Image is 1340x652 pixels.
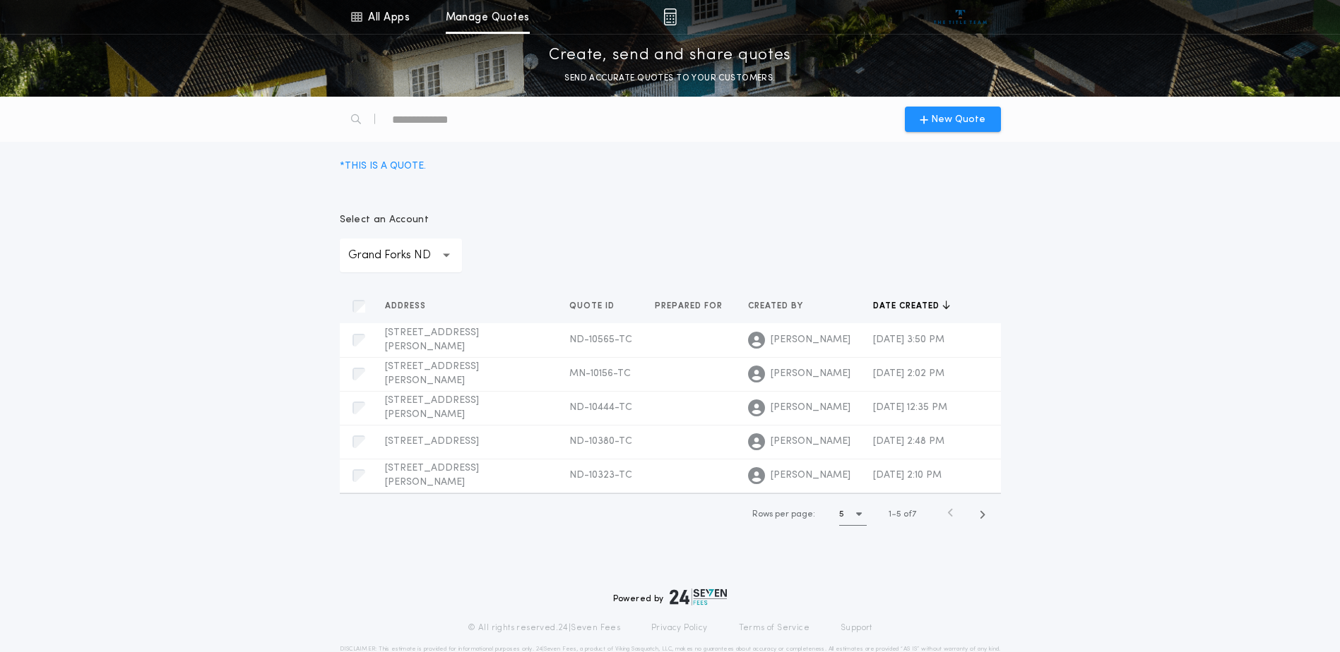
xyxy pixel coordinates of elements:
h1: 5 [839,507,844,521]
span: [STREET_ADDRESS][PERSON_NAME] [385,361,479,386]
span: [DATE] 3:50 PM [873,334,944,345]
span: Address [385,301,429,312]
img: img [663,8,677,25]
span: [PERSON_NAME] [771,401,850,415]
span: Date created [873,301,942,312]
span: [STREET_ADDRESS][PERSON_NAME] [385,395,479,420]
button: Address [385,299,437,313]
span: ND-10323-TC [569,470,632,481]
span: New Quote [931,112,985,127]
button: Grand Forks ND [340,239,462,272]
span: Quote ID [569,301,617,312]
span: ND-10380-TC [569,436,632,447]
span: [PERSON_NAME] [771,435,850,449]
button: 5 [839,503,867,526]
span: of 7 [903,508,916,521]
span: ND-10565-TC [569,334,632,345]
a: Privacy Policy [651,622,708,634]
button: Quote ID [569,299,625,313]
span: [STREET_ADDRESS][PERSON_NAME] [385,327,479,352]
a: Terms of Service [739,622,810,634]
button: New Quote [905,107,1001,132]
span: [PERSON_NAME] [771,367,850,381]
span: [DATE] 2:10 PM [873,470,942,481]
button: Date created [873,299,950,313]
img: logo [670,588,728,605]
p: SEND ACCURATE QUOTES TO YOUR CUSTOMERS. [564,71,775,85]
span: [DATE] 12:35 PM [873,402,947,413]
div: Powered by [613,588,728,605]
p: Select an Account [340,213,462,227]
p: Create, send and share quotes [549,44,791,67]
span: [STREET_ADDRESS][PERSON_NAME] [385,463,479,488]
span: 1 [889,510,891,519]
span: [PERSON_NAME] [771,333,850,347]
a: Support [841,622,872,634]
span: Rows per page: [752,510,815,519]
span: ND-10444-TC [569,402,632,413]
span: Created by [748,301,806,312]
span: [STREET_ADDRESS] [385,436,479,447]
button: Created by [748,299,814,313]
span: Prepared for [655,301,725,312]
p: © All rights reserved. 24|Seven Fees [468,622,620,634]
span: MN-10156-TC [569,368,631,379]
span: [DATE] 2:02 PM [873,368,944,379]
span: [DATE] 2:48 PM [873,436,944,447]
img: vs-icon [934,10,987,24]
div: * THIS IS A QUOTE. [340,159,426,174]
span: 5 [896,510,901,519]
p: Grand Forks ND [348,247,453,264]
span: [PERSON_NAME] [771,469,850,483]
